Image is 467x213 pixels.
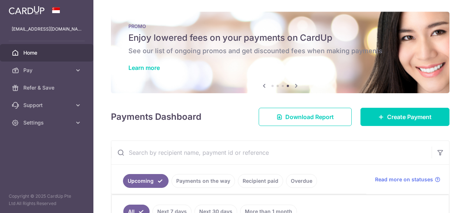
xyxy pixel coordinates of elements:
[128,64,160,71] a: Learn more
[23,84,72,91] span: Refer & Save
[387,113,432,121] span: Create Payment
[23,102,72,109] span: Support
[259,108,352,126] a: Download Report
[128,47,432,55] h6: See our list of ongoing promos and get discounted fees when making payments
[360,108,449,126] a: Create Payment
[286,174,317,188] a: Overdue
[420,191,460,209] iframe: Opens a widget where you can find more information
[111,141,432,164] input: Search by recipient name, payment id or reference
[111,12,449,93] img: Latest Promos banner
[128,32,432,44] h5: Enjoy lowered fees on your payments on CardUp
[238,174,283,188] a: Recipient paid
[285,113,334,121] span: Download Report
[23,49,72,56] span: Home
[375,176,433,183] span: Read more on statuses
[123,174,169,188] a: Upcoming
[128,23,432,29] p: PROMO
[171,174,235,188] a: Payments on the way
[9,6,45,15] img: CardUp
[12,25,82,33] p: [EMAIL_ADDRESS][DOMAIN_NAME]
[23,119,72,126] span: Settings
[111,110,201,123] h4: Payments Dashboard
[375,176,440,183] a: Read more on statuses
[23,67,72,74] span: Pay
